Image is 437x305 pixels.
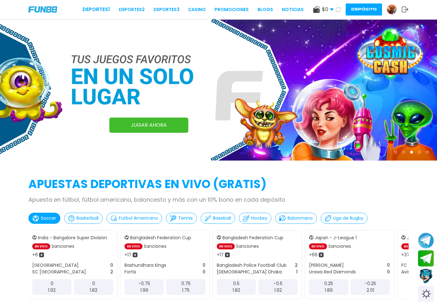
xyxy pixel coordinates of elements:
[32,269,86,275] p: SC [GEOGRAPHIC_DATA]
[188,6,206,13] a: CASINO
[401,243,419,249] p: EN VIVO
[119,215,158,222] p: Futbol Americano
[258,6,273,13] a: BLOGS
[324,280,333,287] p: 0.25
[119,6,145,13] a: Deportes2
[51,280,53,287] p: 0
[154,6,179,13] a: Deportes3
[48,287,56,294] p: 1.92
[296,269,298,275] p: 1
[309,262,344,269] p: [PERSON_NAME]
[418,232,434,249] button: Join telegram channel
[367,287,374,294] p: 2.01
[217,243,235,249] p: EN VIVO
[325,287,333,294] p: 1.89
[32,262,79,269] p: [GEOGRAPHIC_DATA]
[401,252,410,258] p: + 37
[32,243,50,249] p: EN VIVO
[333,215,363,222] p: Liga de Rugby
[32,252,38,258] p: + 6
[315,235,357,241] p: Japan - J-League 1
[201,213,235,224] button: Baseball
[328,243,351,250] p: Sanciones
[213,215,231,222] p: Baseball
[41,215,56,222] p: Soccer
[28,195,409,204] p: Apuesta en fútbol, fútbol americano, baloncesto y más con un 10% bono en cada depósito
[401,262,422,269] p: FC Tokyo
[418,268,434,284] button: Contact customer service
[110,262,113,269] p: 0
[295,262,298,269] p: 2
[275,213,317,224] button: Balonmano
[387,4,402,15] a: Avatar
[110,269,113,275] p: 2
[274,287,282,294] p: 1.92
[76,215,99,222] p: Basketball
[418,286,434,302] div: Switch theme
[203,262,205,269] p: 0
[387,5,397,14] img: Avatar
[217,269,282,275] p: [DEMOGRAPHIC_DATA] Dhaka
[365,280,376,287] p: -0.25
[166,213,197,224] button: Tennis
[64,213,103,224] button: Basketball
[274,280,282,287] p: -0.5
[124,262,166,269] p: Bashundhara Kings
[387,269,390,275] p: 0
[217,252,224,258] p: + 17
[90,287,97,294] p: 1.82
[239,213,271,224] button: Hockey
[28,176,409,193] h2: APUESTAS DEPORTIVAS EN VIVO (gratis)
[322,6,334,13] span: $ 0
[288,215,313,222] p: Balonmano
[203,269,205,275] p: 0
[215,6,249,13] a: Promociones
[144,243,167,250] p: Sanciones
[82,6,110,13] a: Deportes1
[309,243,327,249] p: EN VIVO
[130,235,191,241] p: Bangladesh Federation Cup
[181,280,191,287] p: 0.75
[233,287,240,294] p: 1.82
[140,287,148,294] p: 1.99
[52,243,74,250] p: Sanciones
[309,269,356,275] p: Urawa Red Diamonds
[387,262,390,269] p: 0
[309,252,318,258] p: + 66
[28,213,60,224] button: Soccer
[138,280,150,287] p: -0.75
[236,243,259,250] p: Sanciones
[124,269,136,275] p: Fortis
[182,287,190,294] p: 1.75
[28,6,57,13] img: Company Logo
[92,280,95,287] p: 0
[233,280,240,287] p: 0.5
[38,235,107,241] p: India - Bangalore Super Division
[321,213,367,224] button: Liga de Rugby
[222,235,283,241] p: Bangladesh Federation Cup
[178,215,193,222] p: Tennis
[106,213,162,224] button: Futbol Americano
[124,243,143,249] p: EN VIVO
[124,252,131,258] p: + 17
[109,118,188,133] a: JUGAR AHORA
[418,250,434,267] button: Join telegram
[282,6,304,13] a: NOTICIAS
[217,262,287,269] p: Bangladesh Police Football Club
[346,3,382,15] button: Depósito
[251,215,267,222] p: Hockey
